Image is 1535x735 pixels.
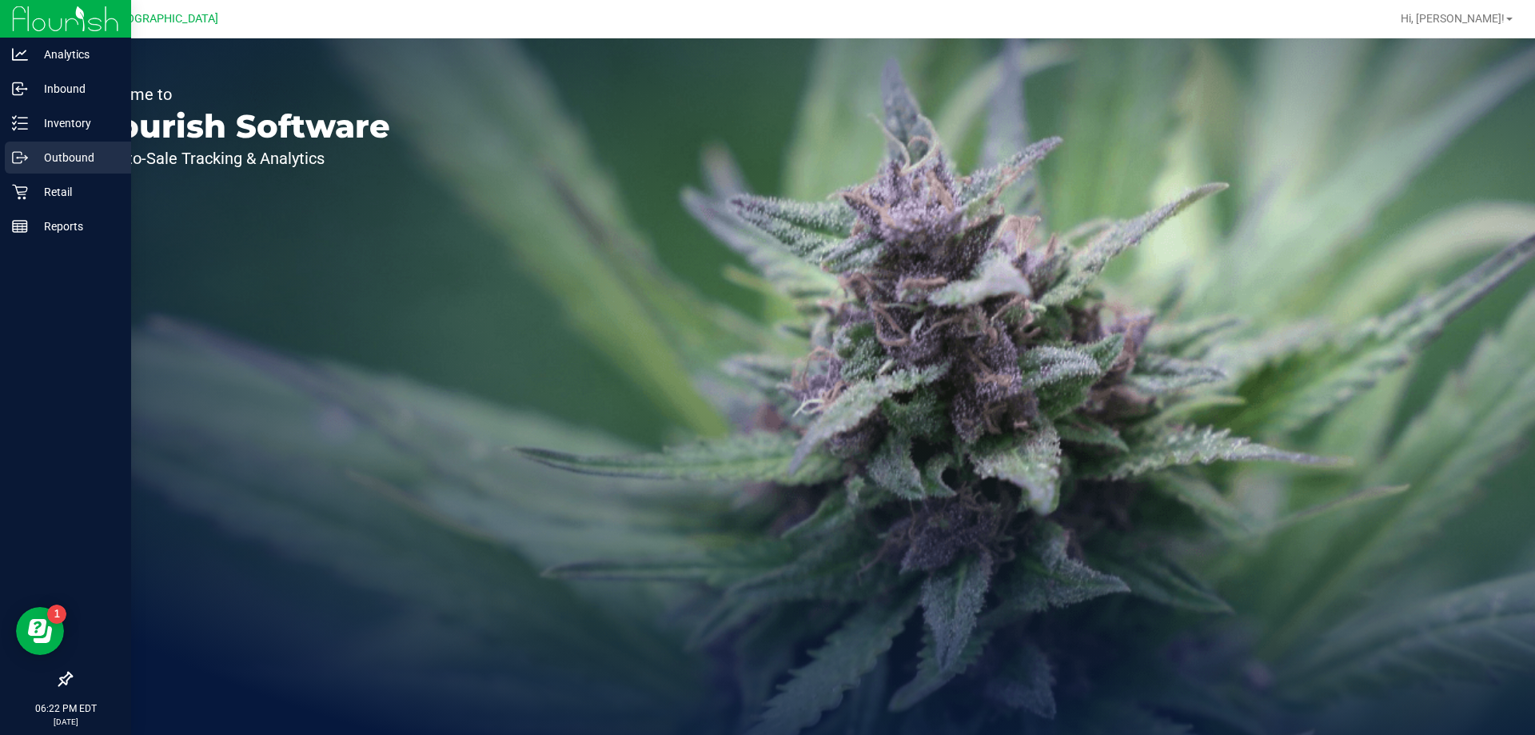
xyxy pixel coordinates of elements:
[47,605,66,624] iframe: Resource center unread badge
[86,86,390,102] p: Welcome to
[28,148,124,167] p: Outbound
[12,81,28,97] inline-svg: Inbound
[28,114,124,133] p: Inventory
[12,150,28,166] inline-svg: Outbound
[12,46,28,62] inline-svg: Analytics
[86,110,390,142] p: Flourish Software
[12,184,28,200] inline-svg: Retail
[16,607,64,655] iframe: Resource center
[12,115,28,131] inline-svg: Inventory
[28,182,124,202] p: Retail
[28,217,124,236] p: Reports
[7,701,124,716] p: 06:22 PM EDT
[28,79,124,98] p: Inbound
[86,150,390,166] p: Seed-to-Sale Tracking & Analytics
[1401,12,1505,25] span: Hi, [PERSON_NAME]!
[7,716,124,728] p: [DATE]
[12,218,28,234] inline-svg: Reports
[109,12,218,26] span: [GEOGRAPHIC_DATA]
[28,45,124,64] p: Analytics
